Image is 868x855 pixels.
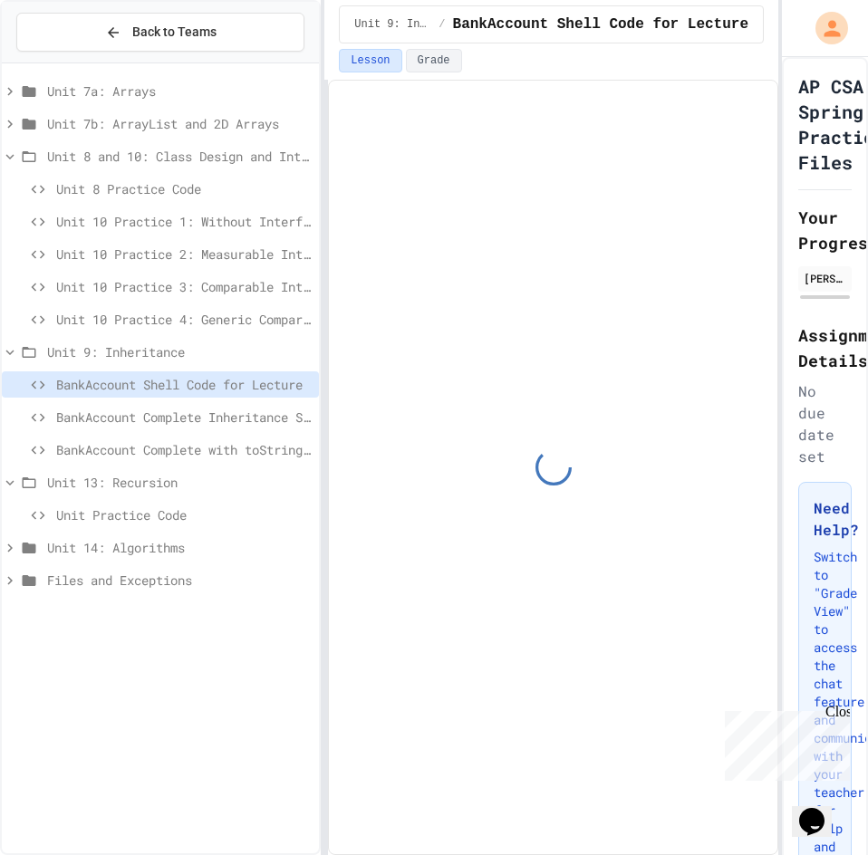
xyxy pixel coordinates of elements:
button: Back to Teams [16,13,304,52]
iframe: chat widget [792,783,850,837]
div: No due date set [798,380,852,467]
h2: Your Progress [798,205,852,255]
span: Unit 10 Practice 3: Comparable Interface Example [56,277,312,296]
span: BankAccount Complete with toString and equals [56,440,312,459]
span: Unit 7a: Arrays [47,82,312,101]
span: Unit 10 Practice 2: Measurable Interface [56,245,312,264]
span: Unit Practice Code [56,505,312,524]
span: BankAccount Complete Inheritance Structure [56,408,312,427]
span: Unit 13: Recursion [47,473,312,492]
span: Unit 8 and 10: Class Design and Interfaces [47,147,312,166]
button: Lesson [339,49,401,72]
div: Chat with us now!Close [7,7,125,115]
span: BankAccount Shell Code for Lecture [56,375,312,394]
h2: Assignment Details [798,322,852,373]
span: BankAccount Shell Code for Lecture [453,14,748,35]
span: Back to Teams [132,23,217,42]
span: Unit 8 Practice Code [56,179,312,198]
button: Grade [406,49,462,72]
span: Unit 7b: ArrayList and 2D Arrays [47,114,312,133]
span: Unit 10 Practice 4: Generic Comparable Interface Example [56,310,312,329]
span: / [439,17,445,32]
span: Unit 9: Inheritance [354,17,431,32]
span: Unit 10 Practice 1: Without Interfaces [56,212,312,231]
h3: Need Help? [814,497,836,541]
div: My Account [796,7,853,49]
div: [PERSON_NAME] [804,270,846,286]
span: Files and Exceptions [47,571,312,590]
span: Unit 14: Algorithms [47,538,312,557]
span: Unit 9: Inheritance [47,342,312,361]
iframe: chat widget [718,704,850,781]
